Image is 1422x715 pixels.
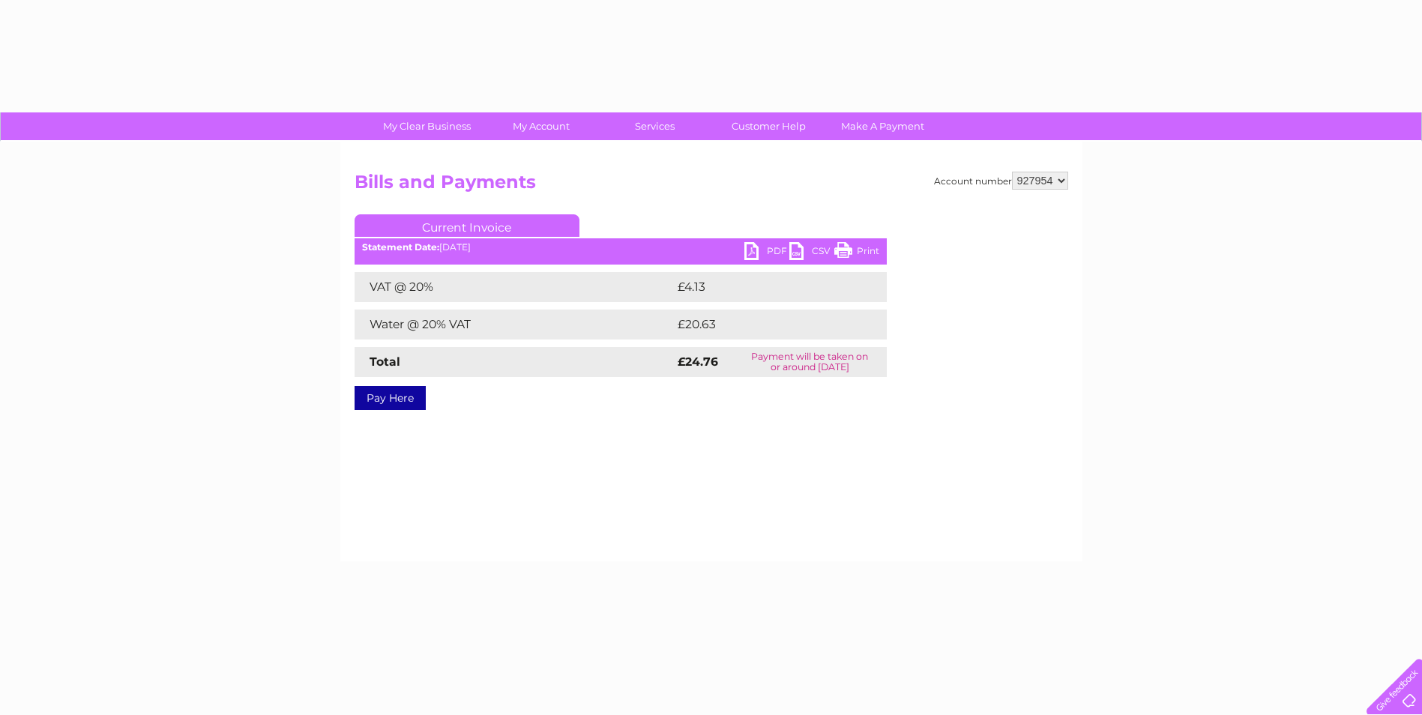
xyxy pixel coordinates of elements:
a: CSV [789,242,834,264]
b: Statement Date: [362,241,439,253]
td: Water @ 20% VAT [355,310,674,340]
a: My Account [479,112,603,140]
a: Pay Here [355,386,426,410]
a: Current Invoice [355,214,579,237]
a: Customer Help [707,112,831,140]
div: Account number [934,172,1068,190]
a: PDF [744,242,789,264]
td: VAT @ 20% [355,272,674,302]
a: Print [834,242,879,264]
td: £4.13 [674,272,849,302]
a: Make A Payment [821,112,945,140]
td: £20.63 [674,310,857,340]
div: [DATE] [355,242,887,253]
strong: Total [370,355,400,369]
h2: Bills and Payments [355,172,1068,200]
a: Services [593,112,717,140]
td: Payment will be taken on or around [DATE] [733,347,887,377]
strong: £24.76 [678,355,718,369]
a: My Clear Business [365,112,489,140]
